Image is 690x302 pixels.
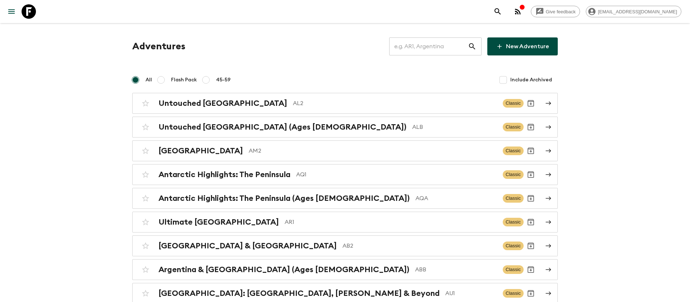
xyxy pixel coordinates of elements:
p: AL2 [293,99,497,108]
p: ABB [415,265,497,274]
a: Ultimate [GEOGRAPHIC_DATA]AR1ClassicArchive [132,212,558,233]
span: Classic [503,194,524,203]
span: 45-59 [216,76,231,84]
h1: Adventures [132,39,185,54]
button: Archive [524,120,538,134]
h2: Untouched [GEOGRAPHIC_DATA] (Ages [DEMOGRAPHIC_DATA]) [158,122,406,132]
button: menu [4,4,19,19]
span: All [146,76,152,84]
p: AQ1 [296,170,497,179]
a: [GEOGRAPHIC_DATA]AM2ClassicArchive [132,140,558,161]
a: Untouched [GEOGRAPHIC_DATA] (Ages [DEMOGRAPHIC_DATA])ALBClassicArchive [132,117,558,138]
button: Archive [524,239,538,253]
p: ALB [412,123,497,131]
button: search adventures [491,4,505,19]
h2: Antarctic Highlights: The Peninsula (Ages [DEMOGRAPHIC_DATA]) [158,194,410,203]
h2: [GEOGRAPHIC_DATA]: [GEOGRAPHIC_DATA], [PERSON_NAME] & Beyond [158,289,440,298]
h2: Argentina & [GEOGRAPHIC_DATA] (Ages [DEMOGRAPHIC_DATA]) [158,265,409,274]
a: Antarctic Highlights: The PeninsulaAQ1ClassicArchive [132,164,558,185]
span: Give feedback [542,9,580,14]
p: AB2 [342,242,497,250]
span: Classic [503,123,524,131]
div: [EMAIL_ADDRESS][DOMAIN_NAME] [586,6,681,17]
h2: [GEOGRAPHIC_DATA] & [GEOGRAPHIC_DATA] [158,241,337,251]
h2: Untouched [GEOGRAPHIC_DATA] [158,99,287,108]
button: Archive [524,144,538,158]
button: Archive [524,167,538,182]
input: e.g. AR1, Argentina [389,36,468,57]
span: Include Archived [510,76,552,84]
p: AU1 [445,289,497,298]
span: Flash Pack [171,76,197,84]
a: Untouched [GEOGRAPHIC_DATA]AL2ClassicArchive [132,93,558,114]
h2: Ultimate [GEOGRAPHIC_DATA] [158,217,279,227]
p: AQA [415,194,497,203]
span: [EMAIL_ADDRESS][DOMAIN_NAME] [594,9,681,14]
span: Classic [503,99,524,108]
span: Classic [503,242,524,250]
a: Argentina & [GEOGRAPHIC_DATA] (Ages [DEMOGRAPHIC_DATA])ABBClassicArchive [132,259,558,280]
button: Archive [524,262,538,277]
span: Classic [503,289,524,298]
h2: [GEOGRAPHIC_DATA] [158,146,243,155]
span: Classic [503,170,524,179]
button: Archive [524,191,538,206]
button: Archive [524,215,538,229]
a: New Adventure [487,37,558,55]
a: Antarctic Highlights: The Peninsula (Ages [DEMOGRAPHIC_DATA])AQAClassicArchive [132,188,558,209]
a: Give feedback [531,6,580,17]
h2: Antarctic Highlights: The Peninsula [158,170,290,179]
a: [GEOGRAPHIC_DATA] & [GEOGRAPHIC_DATA]AB2ClassicArchive [132,235,558,256]
p: AM2 [249,147,497,155]
p: AR1 [285,218,497,226]
span: Classic [503,147,524,155]
button: Archive [524,96,538,111]
button: Archive [524,286,538,301]
span: Classic [503,265,524,274]
span: Classic [503,218,524,226]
